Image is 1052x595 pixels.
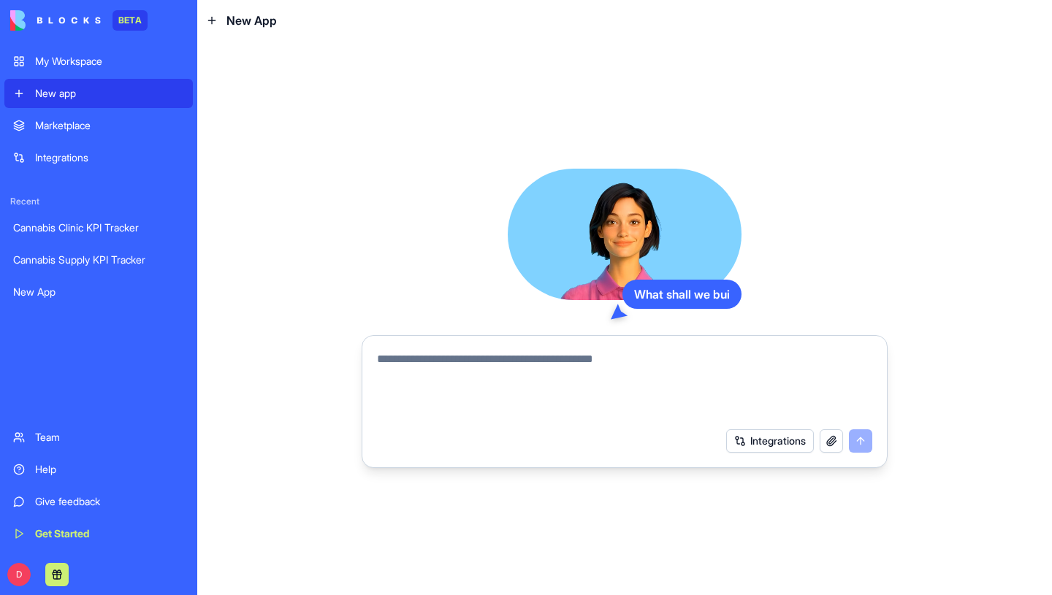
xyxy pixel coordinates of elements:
[4,143,193,172] a: Integrations
[13,220,184,235] div: Cannabis Clinic KPI Tracker
[35,150,184,165] div: Integrations
[4,111,193,140] a: Marketplace
[4,487,193,516] a: Give feedback
[35,86,184,101] div: New app
[4,519,193,548] a: Get Started
[4,196,193,207] span: Recent
[4,79,193,108] a: New app
[13,253,184,267] div: Cannabis Supply KPI Tracker
[10,10,148,31] a: BETA
[4,245,193,275] a: Cannabis Supply KPI Tracker
[226,12,277,29] span: New App
[4,213,193,242] a: Cannabis Clinic KPI Tracker
[4,455,193,484] a: Help
[35,494,184,509] div: Give feedback
[4,47,193,76] a: My Workspace
[35,462,184,477] div: Help
[4,277,193,307] a: New App
[726,429,814,453] button: Integrations
[13,285,184,299] div: New App
[35,54,184,69] div: My Workspace
[622,280,742,309] div: What shall we bui
[10,10,101,31] img: logo
[35,526,184,541] div: Get Started
[113,10,148,31] div: BETA
[35,430,184,445] div: Team
[7,563,31,586] span: D
[4,423,193,452] a: Team
[35,118,184,133] div: Marketplace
